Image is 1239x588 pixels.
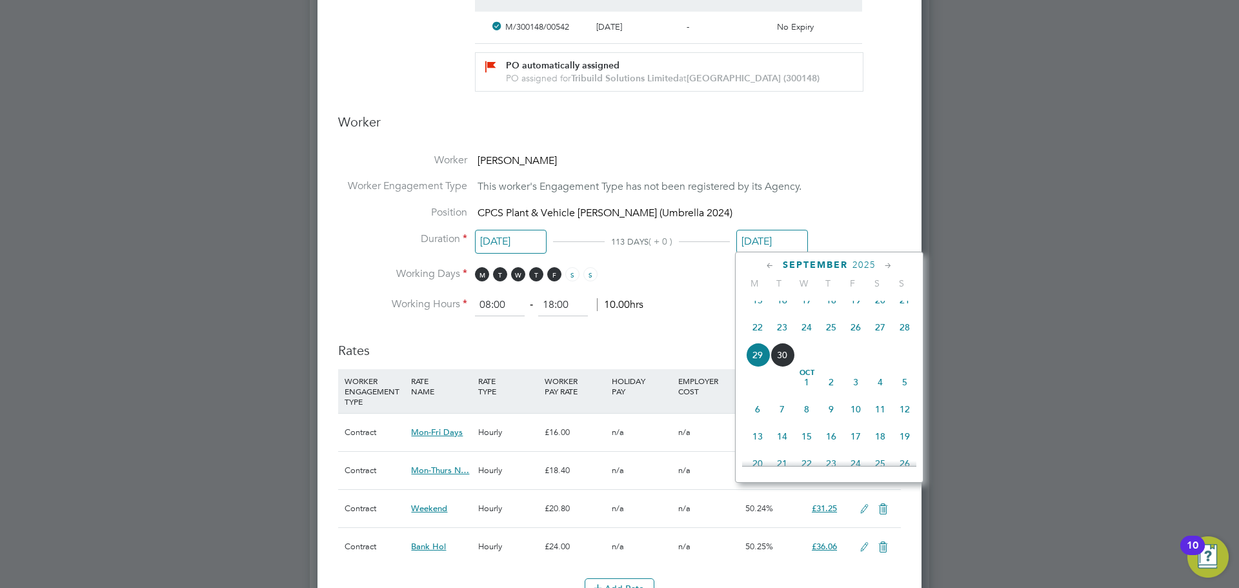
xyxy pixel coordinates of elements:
b: Tribuild Solutions Limited [571,73,679,84]
div: 10 [1187,545,1198,562]
span: Oct [794,370,819,376]
span: 5 [892,370,917,394]
input: 17:00 [538,294,588,317]
span: 50.25% [745,541,773,552]
span: Weekend [411,503,447,514]
span: S [889,278,914,289]
div: £16.00 [541,414,608,451]
span: 24 [843,451,868,476]
span: W [791,278,816,289]
div: £24.00 [541,528,608,565]
b: [GEOGRAPHIC_DATA] (300148) [687,73,820,84]
input: 08:00 [475,294,525,317]
span: n/a [678,465,690,476]
span: n/a [612,541,624,552]
span: T [529,267,543,281]
span: T [493,267,507,281]
div: PO assigned for at [506,72,847,85]
span: 6 [745,397,770,421]
div: £20.80 [541,490,608,527]
span: 10.00hrs [597,298,643,311]
span: 9 [819,397,843,421]
span: 29 [745,343,770,367]
span: T [816,278,840,289]
div: HOLIDAY PAY [609,369,675,403]
span: S [865,278,889,289]
span: 21 [892,288,917,312]
label: Working Hours [338,298,467,311]
span: September [783,259,848,270]
div: Hourly [475,414,541,451]
span: 1 [794,370,819,394]
span: Mon-Fri Days [411,427,463,438]
span: T [767,278,791,289]
span: n/a [678,503,690,514]
span: S [583,267,598,281]
span: 2025 [852,259,876,270]
span: 11 [868,397,892,421]
span: n/a [612,503,624,514]
h3: Worker [338,114,901,141]
span: S [565,267,579,281]
span: 26 [843,315,868,340]
span: Mon-Thurs N… [411,465,469,476]
div: Contract [341,490,408,527]
span: n/a [678,427,690,438]
span: 16 [819,424,843,449]
span: CPCS Plant & Vehicle [PERSON_NAME] (Umbrella 2024) [478,207,732,219]
span: 4 [868,370,892,394]
div: [DATE] [591,17,681,38]
span: 25 [868,451,892,476]
span: 30 [770,343,794,367]
span: 20 [745,451,770,476]
h3: Rates [338,329,901,359]
span: 22 [794,451,819,476]
label: Worker Engagement Type [338,179,467,193]
span: 113 DAYS [611,236,649,247]
label: Working Days [338,267,467,281]
span: 17 [794,288,819,312]
span: M [742,278,767,289]
span: Bank Hol [411,541,446,552]
div: Hourly [475,490,541,527]
span: 14 [770,424,794,449]
span: 24 [794,315,819,340]
span: F [840,278,865,289]
span: 18 [819,288,843,312]
div: EMPLOYER COST [675,369,741,403]
span: 19 [892,424,917,449]
span: 26 [892,451,917,476]
span: £31.25 [812,503,837,514]
span: n/a [612,427,624,438]
span: F [547,267,561,281]
label: Position [338,206,467,219]
span: 21 [770,451,794,476]
span: 3 [843,370,868,394]
span: 12 [892,397,917,421]
span: 8 [794,397,819,421]
div: - [681,17,772,38]
div: £18.40 [541,452,608,489]
div: Contract [341,414,408,451]
span: 15 [794,424,819,449]
span: 13 [745,424,770,449]
div: Contract [341,452,408,489]
span: 17 [843,424,868,449]
label: Worker [338,154,467,167]
span: 28 [892,315,917,340]
div: RATE NAME [408,369,474,403]
div: Hourly [475,452,541,489]
div: WORKER PAY RATE [541,369,608,403]
span: This worker's Engagement Type has not been registered by its Agency. [478,180,801,193]
span: £36.06 [812,541,837,552]
span: 18 [868,424,892,449]
span: n/a [612,465,624,476]
div: Contract [341,528,408,565]
div: No Expiry [772,17,862,38]
span: 10 [843,397,868,421]
span: ‐ [527,298,536,311]
span: [PERSON_NAME] [478,154,557,167]
span: 2 [819,370,843,394]
span: 19 [843,288,868,312]
span: ( + 0 ) [649,236,672,247]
